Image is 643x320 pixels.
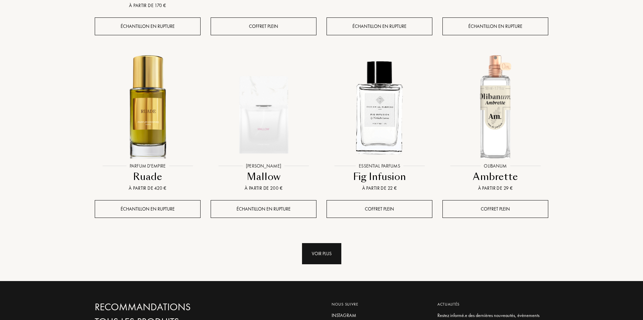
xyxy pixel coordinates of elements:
[437,301,543,307] div: Actualités
[211,17,316,35] div: Coffret plein
[442,47,548,200] a: Ambrette OlibanumOlibanumAmbretteÀ partir de 29 €
[442,17,548,35] div: Échantillon en rupture
[213,185,314,192] div: À partir de 200 €
[97,2,198,9] div: À partir de 170 €
[327,47,432,200] a: Fig Infusion Essential ParfumsEssential ParfumsFig InfusionÀ partir de 22 €
[211,47,316,200] a: Mallow Sora Dora[PERSON_NAME]MallowÀ partir de 200 €
[95,17,201,35] div: Échantillon en rupture
[211,54,316,159] img: Mallow Sora Dora
[327,17,432,35] div: Échantillon en rupture
[442,200,548,218] div: Coffret plein
[211,200,316,218] div: Échantillon en rupture
[332,312,427,319] a: Instagram
[302,243,341,264] div: Voir plus
[329,185,430,192] div: À partir de 22 €
[327,54,432,159] img: Fig Infusion Essential Parfums
[95,301,239,313] a: Recommandations
[327,200,432,218] div: Coffret plein
[95,200,201,218] div: Échantillon en rupture
[332,301,427,307] div: Nous suivre
[97,185,198,192] div: À partir de 420 €
[95,47,201,200] a: Ruade Parfum d'EmpireParfum d'EmpireRuadeÀ partir de 420 €
[443,54,548,159] img: Ambrette Olibanum
[95,54,200,159] img: Ruade Parfum d'Empire
[445,185,546,192] div: À partir de 29 €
